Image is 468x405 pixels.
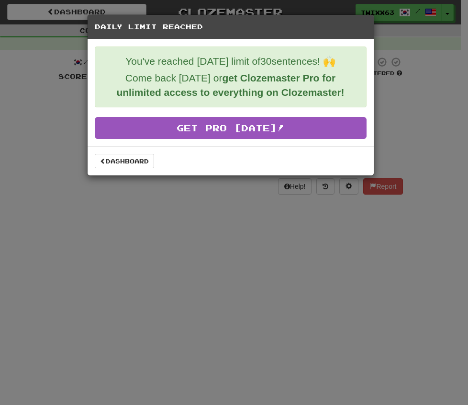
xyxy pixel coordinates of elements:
[116,72,344,98] strong: get Clozemaster Pro for unlimited access to everything on Clozemaster!
[95,22,367,32] h5: Daily Limit Reached
[95,154,154,168] a: Dashboard
[95,117,367,139] a: Get Pro [DATE]!
[102,54,359,69] p: You've reached [DATE] limit of 30 sentences! 🙌
[102,71,359,100] p: Come back [DATE] or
